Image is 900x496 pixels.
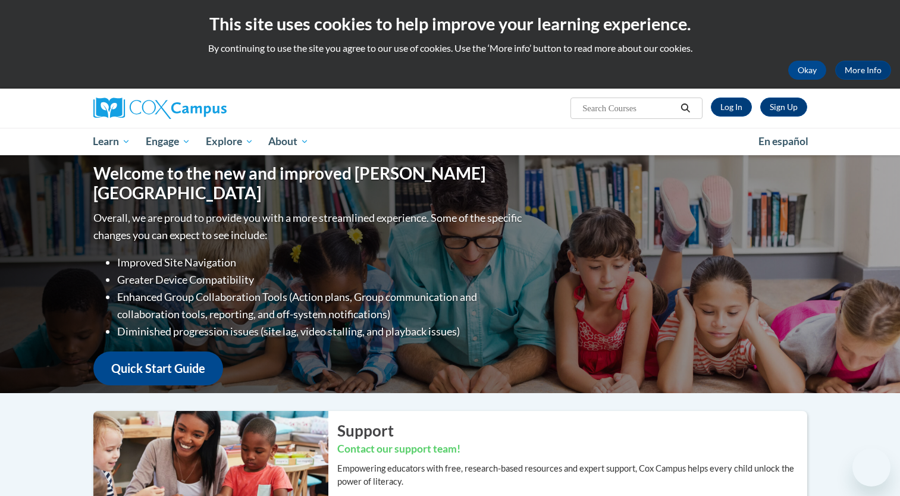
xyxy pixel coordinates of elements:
[93,98,319,119] a: Cox Campus
[9,42,891,55] p: By continuing to use the site you agree to our use of cookies. Use the ‘More info’ button to read...
[9,12,891,36] h2: This site uses cookies to help improve your learning experience.
[117,254,525,271] li: Improved Site Navigation
[198,128,261,155] a: Explore
[146,134,190,149] span: Engage
[760,98,807,117] a: Register
[337,420,807,441] h2: Support
[93,351,223,385] a: Quick Start Guide
[337,462,807,488] p: Empowering educators with free, research-based resources and expert support, Cox Campus helps eve...
[337,442,807,457] h3: Contact our support team!
[86,128,139,155] a: Learn
[268,134,309,149] span: About
[93,134,130,149] span: Learn
[93,98,227,119] img: Cox Campus
[758,135,808,147] span: En español
[117,323,525,340] li: Diminished progression issues (site lag, video stalling, and playback issues)
[117,271,525,288] li: Greater Device Compatibility
[835,61,891,80] a: More Info
[206,134,253,149] span: Explore
[261,128,316,155] a: About
[676,101,694,115] button: Search
[117,288,525,323] li: Enhanced Group Collaboration Tools (Action plans, Group communication and collaboration tools, re...
[138,128,198,155] a: Engage
[93,164,525,203] h1: Welcome to the new and improved [PERSON_NAME][GEOGRAPHIC_DATA]
[852,448,890,486] iframe: Button to launch messaging window
[711,98,752,117] a: Log In
[93,209,525,244] p: Overall, we are proud to provide you with a more streamlined experience. Some of the specific cha...
[751,129,816,154] a: En español
[581,101,676,115] input: Search Courses
[788,61,826,80] button: Okay
[76,128,825,155] div: Main menu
